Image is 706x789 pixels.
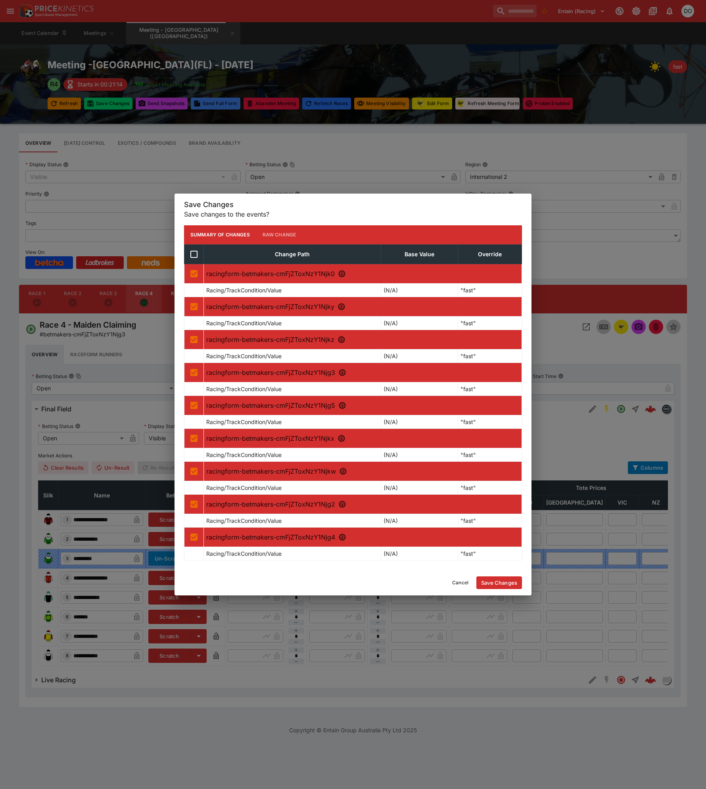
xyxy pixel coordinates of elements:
h5: Save Changes [184,200,522,209]
svg: R8 - Race 8 - Allowance Optional Claiming [338,500,346,508]
button: Cancel [447,576,473,589]
svg: R6 - Race 6 - Maiden Special Weight [338,434,345,442]
td: "fast" [458,382,522,395]
p: racingform-betmakers-cmFjZToxNzY1Njg4 [206,532,519,542]
th: Change Path [204,244,381,264]
p: racingform-betmakers-cmFjZToxNzY1Njk0 [206,269,519,278]
p: Save changes to the events? [184,209,522,219]
td: (N/A) [381,349,458,363]
button: Summary of Changes [184,225,256,244]
svg: R7 - Race 7 - Claiming [339,467,347,475]
th: Base Value [381,244,458,264]
td: (N/A) [381,283,458,297]
td: "fast" [458,448,522,461]
p: Racing/TrackCondition/Value [206,549,282,558]
td: (N/A) [381,547,458,560]
p: Racing/TrackCondition/Value [206,319,282,327]
td: (N/A) [381,514,458,527]
td: "fast" [458,514,522,527]
p: Racing/TrackCondition/Value [206,352,282,360]
p: Racing/TrackCondition/Value [206,286,282,294]
td: "fast" [458,547,522,560]
svg: R2 - Race 2 - Claiming [338,303,345,311]
p: racingform-betmakers-cmFjZToxNzY1Njky [206,302,519,311]
p: racingform-betmakers-cmFjZToxNzY1Njkz [206,335,519,344]
p: racingform-betmakers-cmFjZToxNzY1Njkw [206,466,519,476]
td: "fast" [458,349,522,363]
td: (N/A) [381,448,458,461]
p: racingform-betmakers-cmFjZToxNzY1Njkx [206,434,519,443]
svg: R5 - Race 5 - Claiming [338,401,346,409]
p: racingform-betmakers-cmFjZToxNzY1Njg3 [206,368,519,377]
p: racingform-betmakers-cmFjZToxNzY1Njg5 [206,401,519,410]
td: "fast" [458,415,522,428]
p: Racing/TrackCondition/Value [206,484,282,492]
td: (N/A) [381,382,458,395]
td: "fast" [458,481,522,494]
p: Racing/TrackCondition/Value [206,516,282,525]
td: "fast" [458,283,522,297]
td: (N/A) [381,481,458,494]
svg: R1 - Race 1 - Maiden Claiming [338,270,346,278]
p: racingform-betmakers-cmFjZToxNzY1Njg2 [206,499,519,509]
button: Raw Change [256,225,303,244]
p: Racing/TrackCondition/Value [206,451,282,459]
p: Racing/TrackCondition/Value [206,418,282,426]
td: "fast" [458,316,522,330]
svg: R9 - Race 9 - Maiden Claiming [338,533,346,541]
td: (N/A) [381,415,458,428]
th: Override [458,244,522,264]
p: Racing/TrackCondition/Value [206,385,282,393]
svg: R4 - Race 4 - Maiden Claiming [338,369,346,376]
button: Save Changes [476,576,522,589]
svg: R3 - Race 3 - Maiden Claiming [338,336,345,344]
td: (N/A) [381,316,458,330]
